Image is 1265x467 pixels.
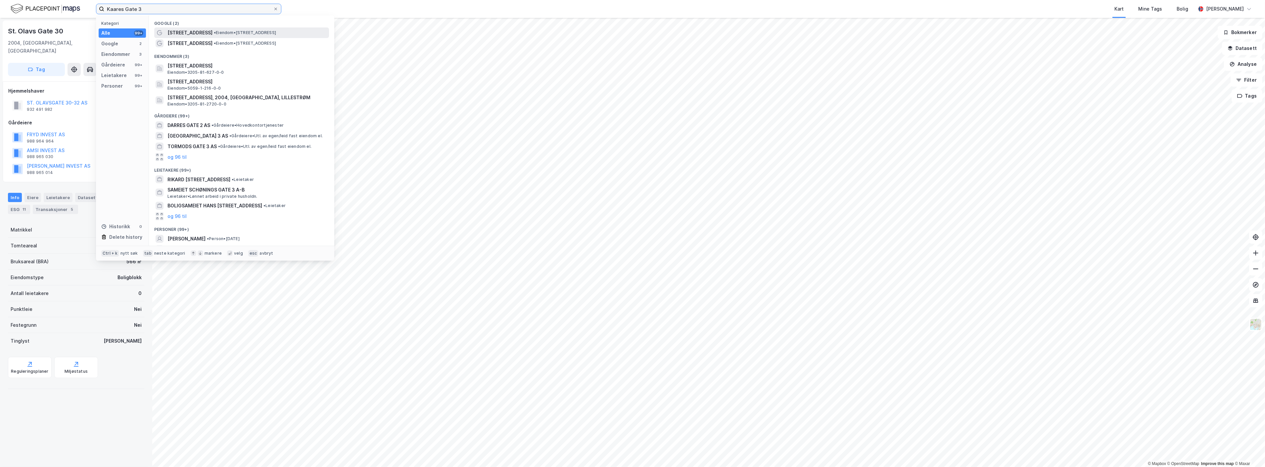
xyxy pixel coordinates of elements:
div: Datasett [75,193,100,202]
div: Info [8,193,22,202]
span: [GEOGRAPHIC_DATA] 3 AS [167,132,228,140]
div: 99+ [134,30,143,36]
div: 99+ [134,62,143,67]
div: Reguleringsplaner [11,369,48,374]
button: Tags [1232,89,1262,103]
span: RIKARD [STREET_ADDRESS] [167,176,230,184]
div: Nei [134,305,142,313]
div: avbryt [259,251,273,256]
div: 99+ [134,83,143,89]
div: 3 [138,52,143,57]
div: Eiendommer (3) [149,49,334,61]
span: Eiendom • [STREET_ADDRESS] [214,41,276,46]
span: • [263,203,265,208]
button: Analyse [1224,58,1262,71]
div: neste kategori [154,251,185,256]
div: Eiendomstype [11,274,44,281]
div: Ctrl + k [101,250,119,257]
span: [PERSON_NAME] [167,235,206,243]
a: Mapbox [1148,461,1166,466]
div: Kategori [101,21,146,26]
div: Eiendommer [101,50,130,58]
span: [STREET_ADDRESS] [167,39,212,47]
img: logo.f888ab2527a4732fd821a326f86c7f29.svg [11,3,80,15]
span: TORMODS GATE 3 AS [167,143,217,150]
img: Z [1249,318,1262,331]
div: Kart [1114,5,1124,13]
div: velg [234,251,243,256]
div: Gårdeiere (99+) [149,108,334,120]
div: Gårdeiere [8,119,144,127]
span: • [232,177,234,182]
div: 99+ [134,73,143,78]
span: Eiendom • [STREET_ADDRESS] [214,30,276,35]
div: Festegrunn [11,321,36,329]
span: Eiendom • 3205-81-2720-0-0 [167,102,226,107]
span: Eiendom • 5059-1-216-0-0 [167,86,221,91]
div: 2 [138,41,143,46]
div: 2004, [GEOGRAPHIC_DATA], [GEOGRAPHIC_DATA] [8,39,108,55]
span: Gårdeiere • Utl. av egen/leid fast eiendom el. [218,144,311,149]
div: Bolig [1177,5,1188,13]
div: Tinglyst [11,337,29,345]
span: Gårdeiere • Utl. av egen/leid fast eiendom el. [229,133,323,139]
div: Mine Tags [1138,5,1162,13]
div: Transaksjoner [33,205,78,214]
div: 988 965 030 [27,154,53,159]
div: Personer [101,82,123,90]
span: DARRES GATE 2 AS [167,121,210,129]
div: St. Olavs Gate 30 [8,26,65,36]
a: Improve this map [1201,461,1234,466]
div: Bruksareal (BRA) [11,258,49,266]
div: 0 [138,289,142,297]
div: Historikk [101,223,130,231]
span: • [218,144,220,149]
button: Datasett [1222,42,1262,55]
button: Bokmerker [1218,26,1262,39]
button: Tag [8,63,65,76]
div: Google (2) [149,16,334,27]
div: 988 965 014 [27,170,53,175]
span: Leietaker • Lønnet arbeid i private husholdn. [167,194,258,199]
div: Antall leietakere [11,289,49,297]
div: Leietakere [44,193,72,202]
div: 932 491 982 [27,107,52,112]
div: 5 [69,206,75,213]
a: OpenStreetMap [1167,461,1199,466]
div: Alle [101,29,110,37]
div: Boligblokk [117,274,142,281]
span: [STREET_ADDRESS] [167,29,212,37]
span: [STREET_ADDRESS], 2004, [GEOGRAPHIC_DATA], LILLESTRØM [167,94,326,102]
div: 0 [138,224,143,229]
span: [STREET_ADDRESS] [167,62,326,70]
div: esc [248,250,258,257]
div: [PERSON_NAME] [1206,5,1244,13]
span: • [211,123,213,128]
button: og 96 til [167,212,187,220]
div: Matrikkel [11,226,32,234]
div: Hjemmelshaver [8,87,144,95]
span: • [214,41,216,46]
div: 566 ㎡ [126,258,142,266]
span: Gårdeiere • Hovedkontortjenester [211,123,284,128]
div: tab [143,250,153,257]
button: og 96 til [167,153,187,161]
span: Leietaker [232,177,254,182]
div: Punktleie [11,305,32,313]
div: [PERSON_NAME] [104,337,142,345]
div: Kontrollprogram for chat [1232,435,1265,467]
div: markere [205,251,222,256]
span: Person • [DATE] [207,236,240,241]
span: • [229,133,231,138]
span: [STREET_ADDRESS] [167,78,326,86]
div: Google [101,40,118,48]
iframe: Chat Widget [1232,435,1265,467]
span: SAMEIET SCHØNINGS GATE 3 A-B [167,186,326,194]
input: Søk på adresse, matrikkel, gårdeiere, leietakere eller personer [104,4,273,14]
span: Leietaker [263,203,286,208]
button: Filter [1231,73,1262,87]
span: Eiendom • 3205-81-627-0-0 [167,70,224,75]
div: 11 [21,206,27,213]
span: • [207,236,209,241]
div: 988 964 964 [27,139,54,144]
